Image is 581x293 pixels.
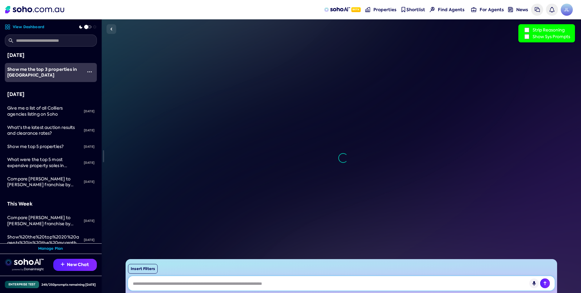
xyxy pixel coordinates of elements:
[529,278,539,288] button: Record Audio
[53,259,97,271] button: New Chat
[7,144,81,150] div: Show me top 5 properties?
[7,67,82,78] div: Show me the top 3 properties in Sydney
[7,105,63,117] span: Give me a list of all Colliers agencies listing on Soho
[5,173,81,192] a: Compare [PERSON_NAME] to [PERSON_NAME] franchise by total sold, total $ sold, total # agents, ave...
[38,246,63,251] a: Manage Plan
[438,7,464,13] span: Find Agents
[5,6,64,13] img: Soho Logo
[540,278,550,288] img: Send icon
[7,91,94,98] div: [DATE]
[373,7,396,13] span: Properties
[7,234,81,246] div: Show%20the%20top%2020%20agents%20in%20the%20mcgrath%20franchise%20by%20total%20sold%20properties%...
[508,7,513,12] img: news-nav icon
[480,7,504,13] span: For Agents
[7,125,81,137] div: What's the latest auction results and clearance rates?
[365,7,370,12] img: properties-nav icon
[7,176,81,188] div: Compare Ray White to McGrath franchise by total sold, total $ sold, total # agents, average Sold $
[108,25,115,33] img: Sidebar toggle icon
[7,200,94,208] div: This Week
[471,7,476,12] img: for-agents-nav icon
[406,7,425,13] span: Shortlist
[7,215,81,227] div: Compare Ray White to McGrath franchise by total sold, total $ sold, total # agents, average Sold $
[561,4,573,16] a: Avatar of Jonathan Lui
[5,211,81,230] a: Compare [PERSON_NAME] to [PERSON_NAME] franchise by total sold, total $ sold, total # agents, ave...
[81,140,97,153] div: [DATE]
[81,124,97,137] div: [DATE]
[128,264,158,274] button: Insert Filters
[12,268,44,271] img: Data provided by Domain Insight
[61,262,64,266] img: Recommendation icon
[351,7,361,12] span: Beta
[5,153,81,172] a: What were the top 5 most expensive property sales in [GEOGRAPHIC_DATA] in the last 6 months
[430,7,435,12] img: Find agents icon
[5,281,39,288] div: Enterprise Test
[5,102,81,121] a: Give me a list of all Colliers agencies listing on Soho
[7,51,94,59] div: [DATE]
[81,156,97,170] div: [DATE]
[561,4,573,16] span: JL
[5,259,44,266] img: sohoai logo
[81,175,97,189] div: [DATE]
[7,176,74,199] span: Compare [PERSON_NAME] to [PERSON_NAME] franchise by total sold, total $ sold, total # agents, ave...
[81,233,97,247] div: [DATE]
[7,215,74,238] span: Compare [PERSON_NAME] to [PERSON_NAME] franchise by total sold, total $ sold, total # agents, ave...
[7,125,75,136] span: What's the latest auction results and clearance rates?
[5,231,81,250] a: Show%20the%20top%2020%20agents%20in%20the%20mcgrath%20franchise%20by%20total%20sold%20properties%...
[516,7,528,13] span: News
[524,34,529,39] input: Show Sys Prompts
[401,7,406,12] img: shortlist-nav icon
[535,7,540,12] img: messages icon
[549,7,554,12] img: bell icon
[41,282,96,287] div: 249 / 250 prompts remaining [DATE]
[7,157,78,180] span: What were the top 5 most expensive property sales in [GEOGRAPHIC_DATA] in the last 6 months
[546,4,558,16] a: Notifications
[540,278,550,288] button: Send
[5,140,81,153] a: Show me top 5 properties?
[7,66,77,78] span: Show me the top 3 properties in [GEOGRAPHIC_DATA]
[87,69,92,74] img: More icon
[524,28,529,32] input: Strip Reasoning
[531,4,543,16] a: Messages
[324,7,350,12] img: sohoAI logo
[81,214,97,228] div: [DATE]
[7,157,81,169] div: What were the top 5 most expensive property sales in point cook in the last 6 months
[523,33,570,40] label: Show Sys Prompts
[7,144,64,149] span: Show me top 5 properties?
[7,105,81,117] div: Give me a list of all Colliers agencies listing on Soho
[523,27,570,33] label: Strip Reasoning
[5,24,44,30] a: View Dashboard
[5,121,81,140] a: What's the latest auction results and clearance rates?
[5,63,82,82] a: Show me the top 3 properties in [GEOGRAPHIC_DATA]
[7,234,80,269] span: Show%20the%20top%2020%20agents%20in%20the%20mcgrath%20franchise%20by%20total%20sold%20properties%...
[81,105,97,118] div: [DATE]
